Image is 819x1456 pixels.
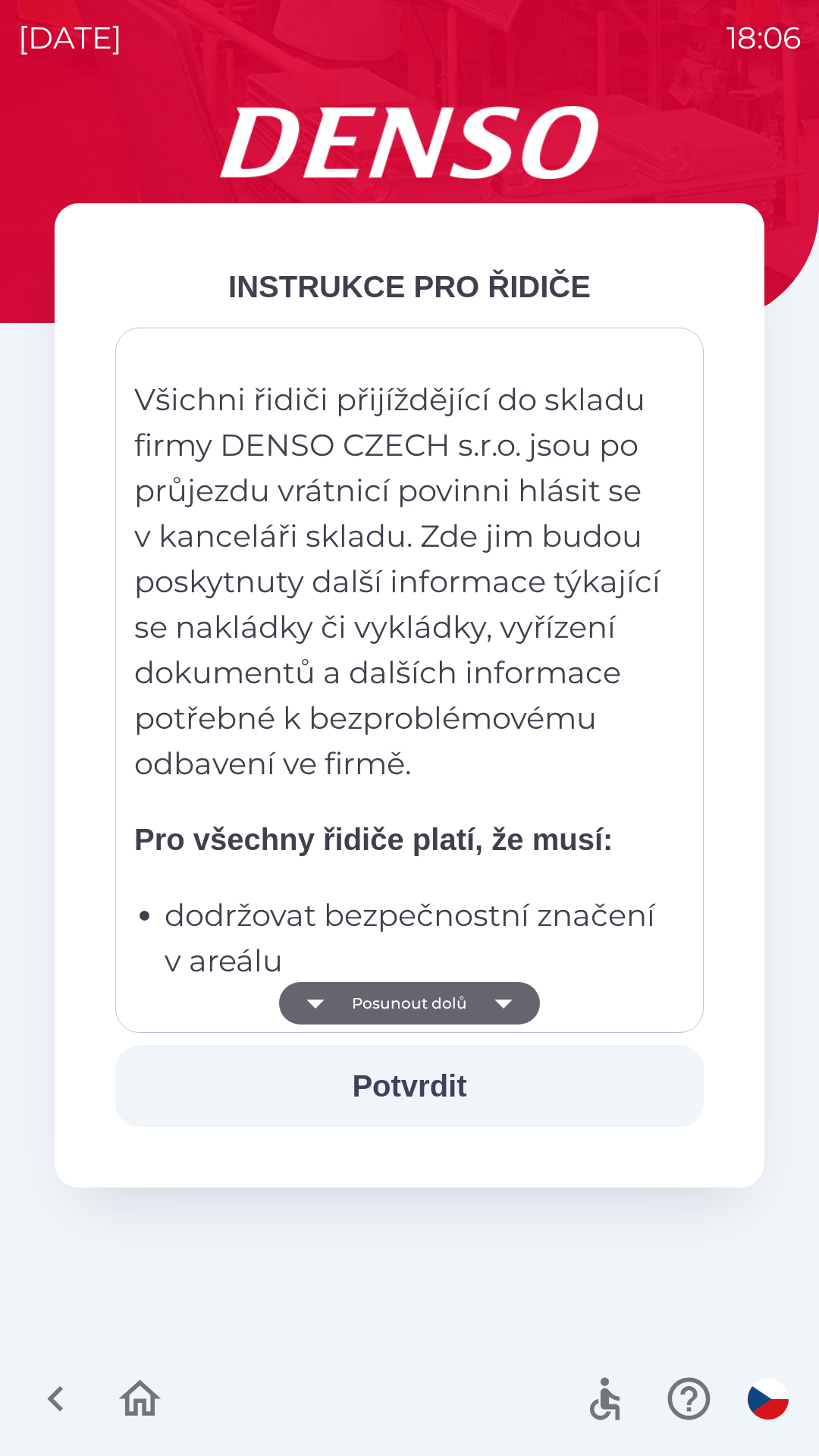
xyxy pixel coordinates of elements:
button: Posunout dolů [279,982,540,1025]
div: INSTRUKCE PRO ŘIDIČE [115,264,704,309]
p: 18:06 [726,15,801,61]
img: Logo [55,106,764,179]
strong: Pro všechny řidiče platí, že musí: [134,823,613,856]
img: cs flag [748,1379,789,1420]
p: Všichni řidiči přijíždějící do skladu firmy DENSO CZECH s.r.o. jsou po průjezdu vrátnicí povinni ... [134,377,664,786]
button: Potvrdit [115,1045,704,1127]
p: dodržovat bezpečnostní značení v areálu [165,893,664,984]
p: [DATE] [18,15,122,61]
